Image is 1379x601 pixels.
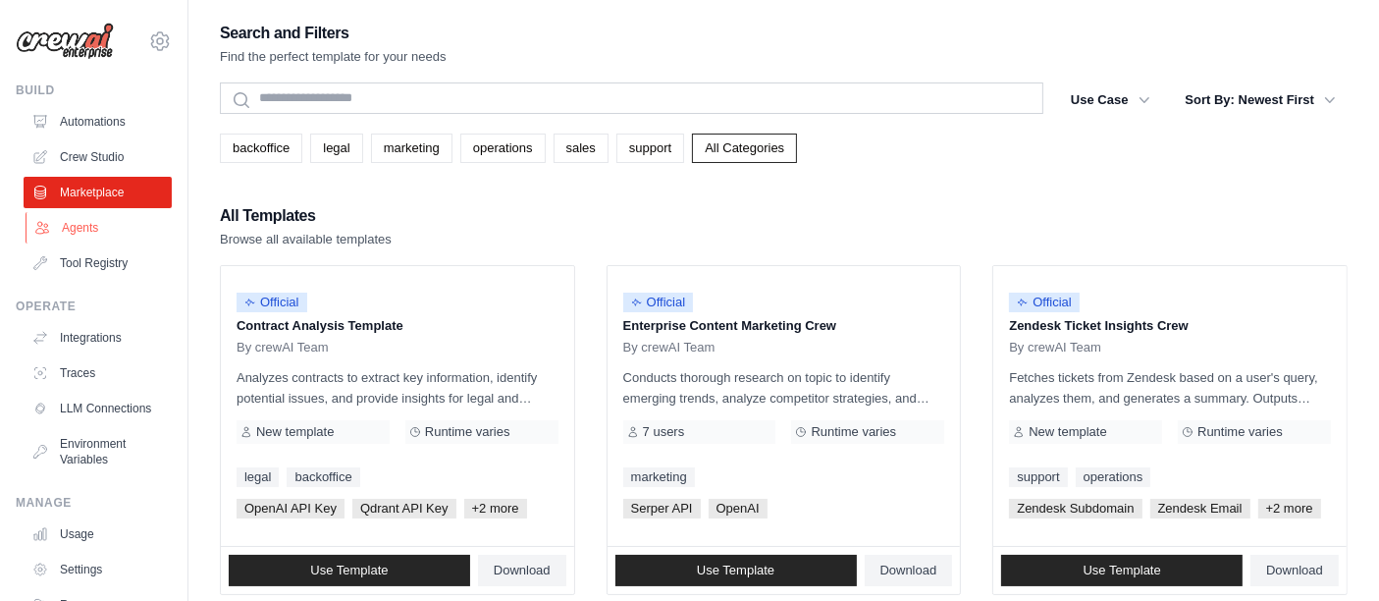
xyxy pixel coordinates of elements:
p: Contract Analysis Template [237,316,558,336]
a: Tool Registry [24,247,172,279]
h2: Search and Filters [220,20,447,47]
button: Use Case [1059,82,1162,118]
a: legal [310,134,362,163]
span: Official [1009,293,1080,312]
a: Integrations [24,322,172,354]
a: Agents [26,212,174,244]
span: By crewAI Team [1009,340,1101,355]
span: OpenAI API Key [237,499,345,519]
a: Download [865,555,953,586]
a: operations [1076,467,1151,487]
a: Use Template [615,555,857,586]
span: Download [1266,563,1323,578]
span: +2 more [1258,499,1321,519]
p: Fetches tickets from Zendesk based on a user's query, analyzes them, and generates a summary. Out... [1009,367,1331,409]
a: marketing [623,467,695,487]
span: Qdrant API Key [352,499,456,519]
p: Analyzes contracts to extract key information, identify potential issues, and provide insights fo... [237,367,558,409]
p: Browse all available templates [220,230,392,249]
p: Enterprise Content Marketing Crew [623,316,945,336]
span: Zendesk Subdomain [1009,499,1141,519]
a: Download [1250,555,1339,586]
a: Traces [24,357,172,389]
a: support [616,134,684,163]
span: Use Template [1084,563,1161,578]
a: support [1009,467,1067,487]
a: backoffice [220,134,302,163]
span: Serper API [623,499,701,519]
img: Logo [16,23,114,60]
span: New template [256,424,334,440]
a: Settings [24,554,172,585]
span: New template [1029,424,1106,440]
a: Environment Variables [24,428,172,475]
span: OpenAI [709,499,768,519]
a: LLM Connections [24,393,172,424]
a: All Categories [692,134,797,163]
span: Runtime varies [1197,424,1283,440]
div: Manage [16,495,172,511]
span: Official [237,293,307,312]
a: Download [478,555,566,586]
a: legal [237,467,279,487]
span: Use Template [697,563,774,578]
h2: All Templates [220,202,392,230]
span: By crewAI Team [237,340,329,355]
span: By crewAI Team [623,340,716,355]
a: Marketplace [24,177,172,208]
a: Crew Studio [24,141,172,173]
div: Build [16,82,172,98]
a: backoffice [287,467,359,487]
a: Usage [24,519,172,550]
span: Runtime varies [811,424,896,440]
a: Automations [24,106,172,137]
span: Use Template [310,563,388,578]
a: operations [460,134,546,163]
span: Runtime varies [425,424,510,440]
p: Conducts thorough research on topic to identify emerging trends, analyze competitor strategies, a... [623,367,945,409]
p: Find the perfect template for your needs [220,47,447,67]
span: Zendesk Email [1150,499,1250,519]
button: Sort By: Newest First [1174,82,1348,118]
span: 7 users [643,424,685,440]
a: Use Template [1001,555,1243,586]
div: Operate [16,299,172,314]
a: marketing [371,134,452,163]
span: Download [494,563,551,578]
a: Use Template [229,555,470,586]
a: sales [554,134,609,163]
p: Zendesk Ticket Insights Crew [1009,316,1331,336]
span: Download [880,563,937,578]
span: Official [623,293,694,312]
span: +2 more [464,499,527,519]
